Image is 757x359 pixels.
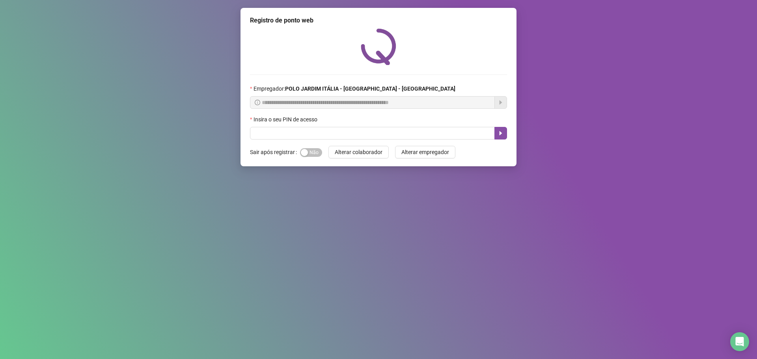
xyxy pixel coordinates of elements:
[395,146,455,158] button: Alterar empregador
[401,148,449,156] span: Alterar empregador
[328,146,389,158] button: Alterar colaborador
[255,100,260,105] span: info-circle
[335,148,382,156] span: Alterar colaborador
[498,130,504,136] span: caret-right
[250,146,300,158] label: Sair após registrar
[730,332,749,351] div: Open Intercom Messenger
[361,28,396,65] img: QRPoint
[250,16,507,25] div: Registro de ponto web
[250,115,323,124] label: Insira o seu PIN de acesso
[285,86,455,92] strong: POLO JARDIM ITÁLIA - [GEOGRAPHIC_DATA] - [GEOGRAPHIC_DATA]
[254,84,455,93] span: Empregador :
